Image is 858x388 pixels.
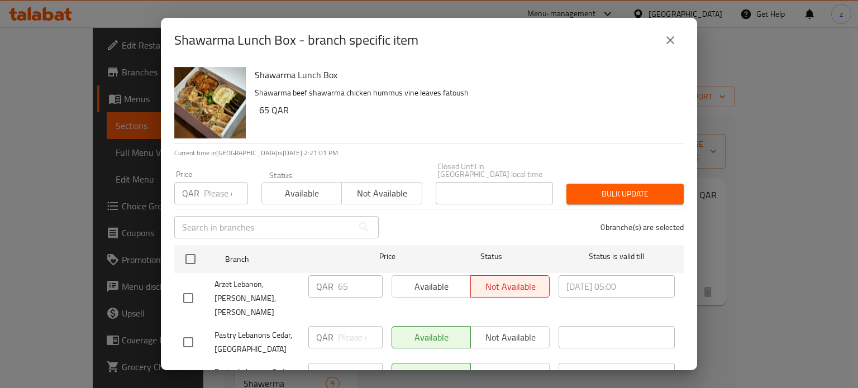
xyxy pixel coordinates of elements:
[174,31,418,49] h2: Shawarma Lunch Box - branch specific item
[214,328,299,356] span: Pastry Lebanons Cedar, [GEOGRAPHIC_DATA]
[338,275,383,298] input: Please enter price
[182,186,199,200] p: QAR
[174,148,684,158] p: Current time in [GEOGRAPHIC_DATA] is [DATE] 2:21:01 PM
[255,86,675,100] p: Shawarma beef shawarma chicken hummus vine leaves fatoush
[346,185,417,202] span: Not available
[225,252,341,266] span: Branch
[214,277,299,319] span: Arzet Lebanon, [PERSON_NAME], [PERSON_NAME]
[433,250,550,264] span: Status
[204,182,248,204] input: Please enter price
[174,216,353,238] input: Search in branches
[255,67,675,83] h6: Shawarma Lunch Box
[316,280,333,293] p: QAR
[266,185,337,202] span: Available
[338,326,383,348] input: Please enter price
[316,330,333,344] p: QAR
[261,182,342,204] button: Available
[600,222,684,233] p: 0 branche(s) are selected
[657,27,684,54] button: close
[316,367,333,381] p: QAR
[575,187,675,201] span: Bulk update
[566,184,684,204] button: Bulk update
[350,250,425,264] span: Price
[338,363,383,385] input: Please enter price
[559,250,675,264] span: Status is valid till
[341,182,422,204] button: Not available
[174,67,246,138] img: Shawarma Lunch Box
[259,102,675,118] h6: 65 QAR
